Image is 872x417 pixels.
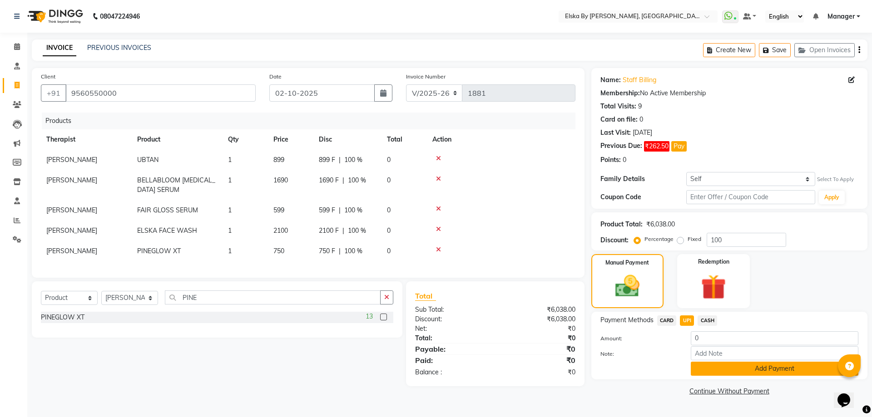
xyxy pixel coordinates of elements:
[41,84,66,102] button: +91
[600,102,636,111] div: Total Visits:
[223,129,268,150] th: Qty
[600,115,638,124] div: Card on file:
[273,176,288,184] span: 1690
[41,313,84,322] div: PINEGLOW XT
[633,128,652,137] div: [DATE]
[600,315,654,325] span: Payment Methods
[834,381,863,408] iframe: chat widget
[41,129,132,150] th: Therapist
[495,324,582,334] div: ₹0
[387,206,391,214] span: 0
[698,315,717,326] span: CASH
[87,44,151,52] a: PREVIOUS INVOICES
[42,113,582,129] div: Products
[339,246,341,256] span: |
[639,115,643,124] div: 0
[387,156,391,164] span: 0
[228,156,232,164] span: 1
[693,271,734,303] img: _gift.svg
[46,247,97,255] span: [PERSON_NAME]
[408,368,495,377] div: Balance :
[600,141,642,152] div: Previous Due:
[759,43,791,57] button: Save
[600,174,686,184] div: Family Details
[408,314,495,324] div: Discount:
[495,314,582,324] div: ₹6,038.00
[319,206,335,215] span: 599 F
[366,312,373,321] span: 13
[65,84,256,102] input: Search by Name/Mobile/Email/Code
[339,206,341,215] span: |
[691,346,858,360] input: Add Note
[100,4,140,29] b: 08047224946
[319,246,335,256] span: 750 F
[381,129,427,150] th: Total
[344,155,362,165] span: 100 %
[794,43,855,57] button: Open Invoices
[137,247,181,255] span: PINEGLOW XT
[415,291,436,301] span: Total
[408,355,495,366] div: Paid:
[827,12,855,21] span: Manager
[228,176,232,184] span: 1
[387,247,391,255] span: 0
[600,75,621,85] div: Name:
[339,155,341,165] span: |
[408,343,495,354] div: Payable:
[228,206,232,214] span: 1
[600,192,686,202] div: Coupon Code
[344,246,362,256] span: 100 %
[600,220,643,229] div: Product Total:
[268,129,313,150] th: Price
[600,235,629,245] div: Discount:
[698,258,729,266] label: Redemption
[165,290,381,304] input: Search or Scan
[273,156,284,164] span: 899
[600,88,858,98] div: No Active Membership
[46,206,97,214] span: [PERSON_NAME]
[228,226,232,235] span: 1
[137,206,198,214] span: FAIR GLOSS SERUM
[688,235,701,243] label: Fixed
[269,73,282,81] label: Date
[600,88,640,98] div: Membership:
[495,355,582,366] div: ₹0
[406,73,446,81] label: Invoice Number
[342,176,344,185] span: |
[132,129,223,150] th: Product
[600,155,621,165] div: Points:
[273,206,284,214] span: 599
[137,226,197,235] span: ELSKA FACE WASH
[593,387,866,396] a: Continue Without Payment
[348,176,366,185] span: 100 %
[594,334,684,343] label: Amount:
[594,350,684,358] label: Note:
[817,176,854,183] div: Select To Apply
[623,155,626,165] div: 0
[646,220,675,229] div: ₹6,038.00
[495,305,582,314] div: ₹6,038.00
[344,206,362,215] span: 100 %
[228,247,232,255] span: 1
[495,334,582,343] div: ₹0
[686,190,815,204] input: Enter Offer / Coupon Code
[605,259,649,267] label: Manual Payment
[495,368,582,377] div: ₹0
[691,362,858,376] button: Add Payment
[41,73,55,81] label: Client
[319,176,339,185] span: 1690 F
[43,40,76,56] a: INVOICE
[319,226,339,235] span: 2100 F
[348,226,366,235] span: 100 %
[819,191,845,204] button: Apply
[691,331,858,345] input: Amount
[137,176,215,194] span: BELLABLOOM [MEDICAL_DATA] SERUM
[671,141,687,152] button: Pay
[427,129,575,150] th: Action
[319,155,335,165] span: 899 F
[46,226,97,235] span: [PERSON_NAME]
[408,334,495,343] div: Total:
[273,247,284,255] span: 750
[638,102,642,111] div: 9
[495,343,582,354] div: ₹0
